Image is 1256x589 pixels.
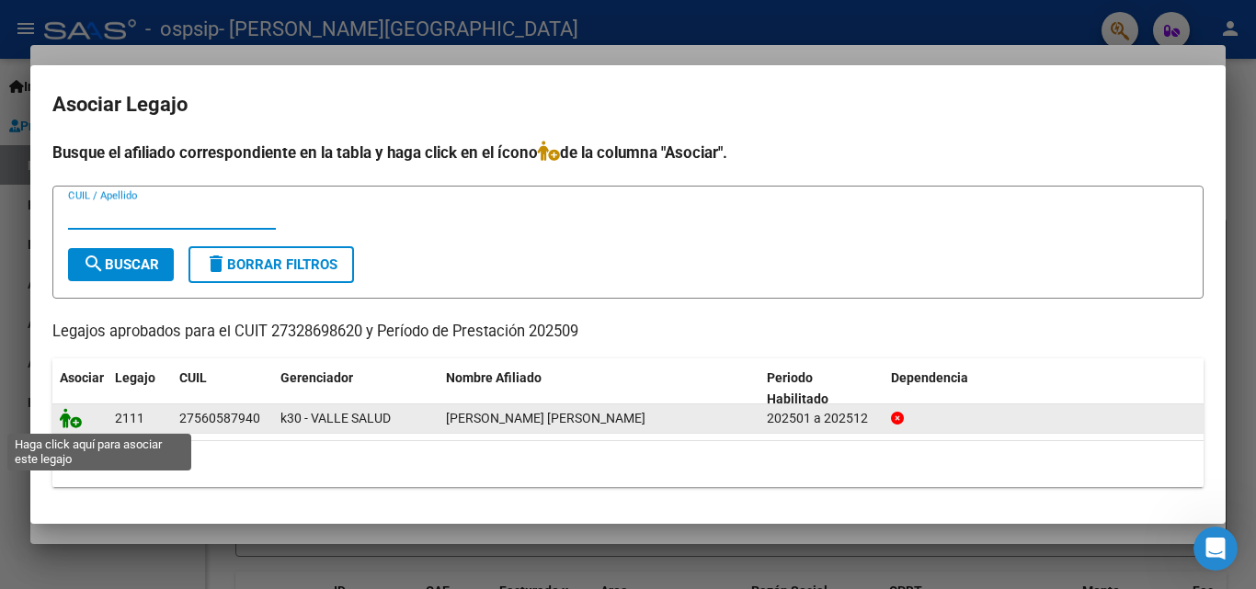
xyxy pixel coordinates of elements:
[52,358,108,419] datatable-header-cell: Asociar
[68,248,174,281] button: Buscar
[759,358,884,419] datatable-header-cell: Periodo Habilitado
[273,358,439,419] datatable-header-cell: Gerenciador
[280,411,391,425] span: k30 - VALLE SALUD
[446,411,645,425] span: HANECK CIARA MARIA
[767,408,876,429] div: 202501 a 202512
[60,370,104,385] span: Asociar
[884,358,1205,419] datatable-header-cell: Dependencia
[52,141,1204,164] h4: Busque el afiliado correspondiente en la tabla y haga click en el ícono de la columna "Asociar".
[280,370,353,385] span: Gerenciador
[108,358,172,419] datatable-header-cell: Legajo
[83,256,159,273] span: Buscar
[179,408,260,429] div: 27560587940
[115,411,144,425] span: 2111
[188,246,354,283] button: Borrar Filtros
[205,253,227,275] mat-icon: delete
[446,370,542,385] span: Nombre Afiliado
[439,358,759,419] datatable-header-cell: Nombre Afiliado
[891,370,968,385] span: Dependencia
[767,370,828,406] span: Periodo Habilitado
[1193,527,1238,571] iframe: Intercom live chat
[172,358,273,419] datatable-header-cell: CUIL
[52,87,1204,122] h2: Asociar Legajo
[179,370,207,385] span: CUIL
[205,256,337,273] span: Borrar Filtros
[52,321,1204,344] p: Legajos aprobados para el CUIT 27328698620 y Período de Prestación 202509
[115,370,155,385] span: Legajo
[52,441,1204,487] div: 1 registros
[83,253,105,275] mat-icon: search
